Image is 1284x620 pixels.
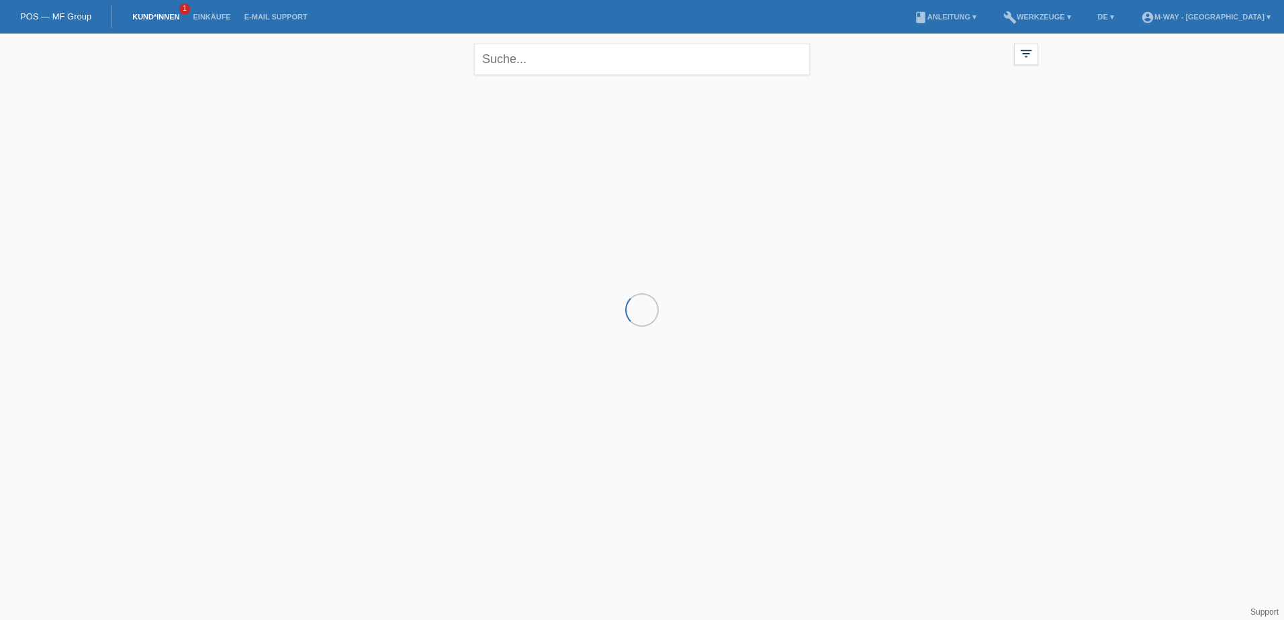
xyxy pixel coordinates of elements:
i: filter_list [1019,46,1034,61]
a: Kund*innen [126,13,186,21]
a: buildWerkzeuge ▾ [997,13,1078,21]
input: Suche... [474,44,810,75]
span: 1 [179,3,190,15]
a: account_circlem-way - [GEOGRAPHIC_DATA] ▾ [1134,13,1277,21]
a: Support [1250,607,1279,617]
a: Einkäufe [186,13,237,21]
i: account_circle [1141,11,1154,24]
i: book [914,11,927,24]
a: E-Mail Support [238,13,314,21]
a: POS — MF Group [20,11,91,21]
a: DE ▾ [1091,13,1121,21]
a: bookAnleitung ▾ [907,13,983,21]
i: build [1003,11,1017,24]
